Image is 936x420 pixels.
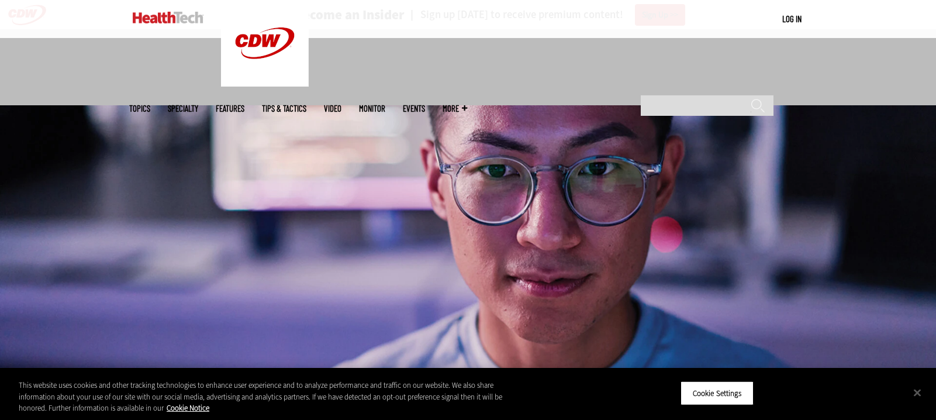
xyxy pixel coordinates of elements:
[681,381,754,405] button: Cookie Settings
[168,104,198,113] span: Specialty
[133,12,203,23] img: Home
[443,104,467,113] span: More
[782,13,802,25] div: User menu
[359,104,385,113] a: MonITor
[19,380,515,414] div: This website uses cookies and other tracking technologies to enhance user experience and to analy...
[129,104,150,113] span: Topics
[782,13,802,24] a: Log in
[221,77,309,89] a: CDW
[324,104,341,113] a: Video
[216,104,244,113] a: Features
[904,380,930,405] button: Close
[403,104,425,113] a: Events
[262,104,306,113] a: Tips & Tactics
[167,403,209,413] a: More information about your privacy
